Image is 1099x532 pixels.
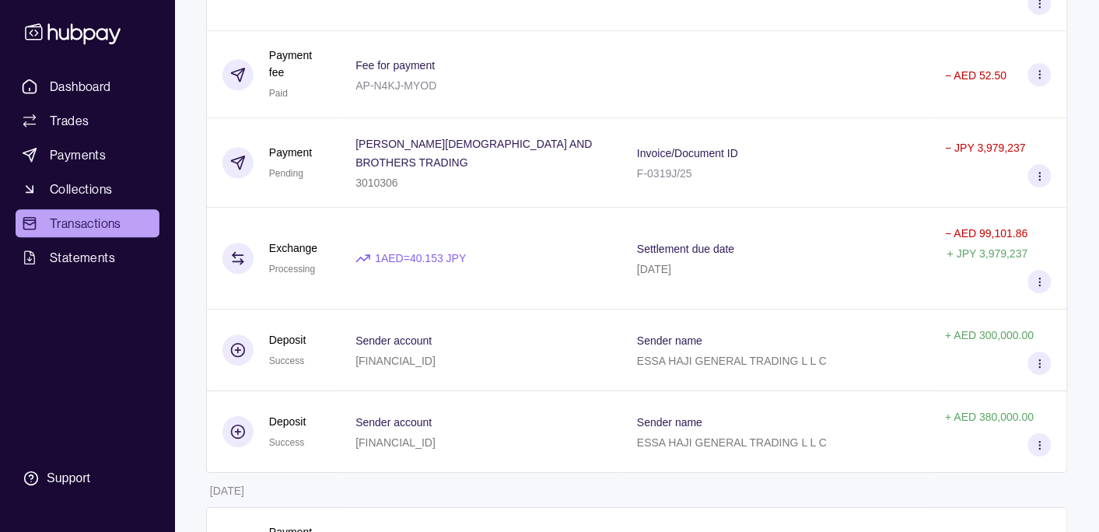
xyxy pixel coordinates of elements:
[355,416,432,429] p: Sender account
[269,355,304,366] span: Success
[355,59,435,72] p: Fee for payment
[16,175,159,203] a: Collections
[637,355,827,367] p: ESSA HAJI GENERAL TRADING L L C
[16,107,159,135] a: Trades
[269,88,288,99] span: Paid
[637,167,692,180] p: F-0319J/25
[269,144,312,161] p: Payment
[47,470,90,487] div: Support
[637,436,827,449] p: ESSA HAJI GENERAL TRADING L L C
[50,214,121,233] span: Transactions
[946,411,1034,423] p: + AED 380,000.00
[355,436,436,449] p: [FINANCIAL_ID]
[637,147,738,159] p: Invoice/Document ID
[355,355,436,367] p: [FINANCIAL_ID]
[946,69,1007,82] p: − AED 52.50
[355,177,398,189] p: 3010306
[355,138,592,169] p: [PERSON_NAME][DEMOGRAPHIC_DATA] AND BROTHERS TRADING
[946,142,1027,154] p: − JPY 3,979,237
[355,79,436,92] p: AP-N4KJ-MYOD
[946,329,1034,341] p: + AED 300,000.00
[375,250,466,267] p: 1 AED = 40.153 JPY
[50,248,115,267] span: Statements
[269,168,303,179] span: Pending
[637,263,671,275] p: [DATE]
[269,437,304,448] span: Success
[269,264,315,275] span: Processing
[16,243,159,271] a: Statements
[269,240,317,257] p: Exchange
[50,180,112,198] span: Collections
[269,331,306,348] p: Deposit
[50,111,89,130] span: Trades
[50,77,111,96] span: Dashboard
[637,334,702,347] p: Sender name
[355,334,432,347] p: Sender account
[50,145,106,164] span: Payments
[16,209,159,237] a: Transactions
[16,72,159,100] a: Dashboard
[16,141,159,169] a: Payments
[210,485,244,497] p: [DATE]
[947,247,1028,260] p: + JPY 3,979,237
[637,243,734,255] p: Settlement due date
[269,413,306,430] p: Deposit
[637,416,702,429] p: Sender name
[16,462,159,495] a: Support
[946,227,1028,240] p: − AED 99,101.86
[269,47,324,81] p: Payment fee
